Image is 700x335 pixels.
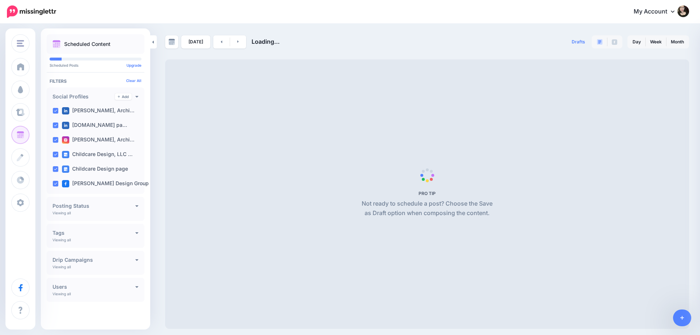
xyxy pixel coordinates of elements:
[359,191,495,196] h5: PRO TIP
[626,3,689,21] a: My Account
[62,107,135,114] label: [PERSON_NAME], Archi…
[168,39,175,45] img: calendar-grey-darker.png
[52,211,71,215] p: Viewing all
[62,180,158,187] label: [PERSON_NAME] Design Group L…
[666,36,688,48] a: Month
[52,265,71,269] p: Viewing all
[252,38,280,45] span: Loading...
[62,180,69,187] img: facebook-square.png
[62,151,69,158] img: google_business-square.png
[62,122,127,129] label: [DOMAIN_NAME] pa…
[115,93,132,100] a: Add
[62,122,69,129] img: linkedin-square.png
[52,94,115,99] h4: Social Profiles
[628,36,645,48] a: Day
[572,40,585,44] span: Drafts
[567,35,590,48] a: Drafts
[52,230,135,235] h4: Tags
[62,136,135,144] label: [PERSON_NAME], Archi…
[62,165,69,173] img: google_business-square.png
[52,203,135,209] h4: Posting Status
[62,151,133,158] label: Childcare Design, LLC …
[62,165,128,173] label: Childcare Design page
[7,5,56,18] img: Missinglettr
[597,39,603,45] img: paragraph-boxed.png
[52,284,135,289] h4: Users
[127,63,141,67] a: Upgrade
[646,36,666,48] a: Week
[50,63,141,67] p: Scheduled Posts
[52,40,61,48] img: calendar.png
[359,199,495,218] p: Not ready to schedule a post? Choose the Save as Draft option when composing the content.
[50,78,141,84] h4: Filters
[126,78,141,83] a: Clear All
[612,39,617,45] img: facebook-grey-square.png
[52,292,71,296] p: Viewing all
[181,35,210,48] a: [DATE]
[62,136,69,144] img: instagram-square.png
[52,238,71,242] p: Viewing all
[62,107,69,114] img: linkedin-square.png
[17,40,24,47] img: menu.png
[52,257,135,262] h4: Drip Campaigns
[64,42,110,47] p: Scheduled Content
